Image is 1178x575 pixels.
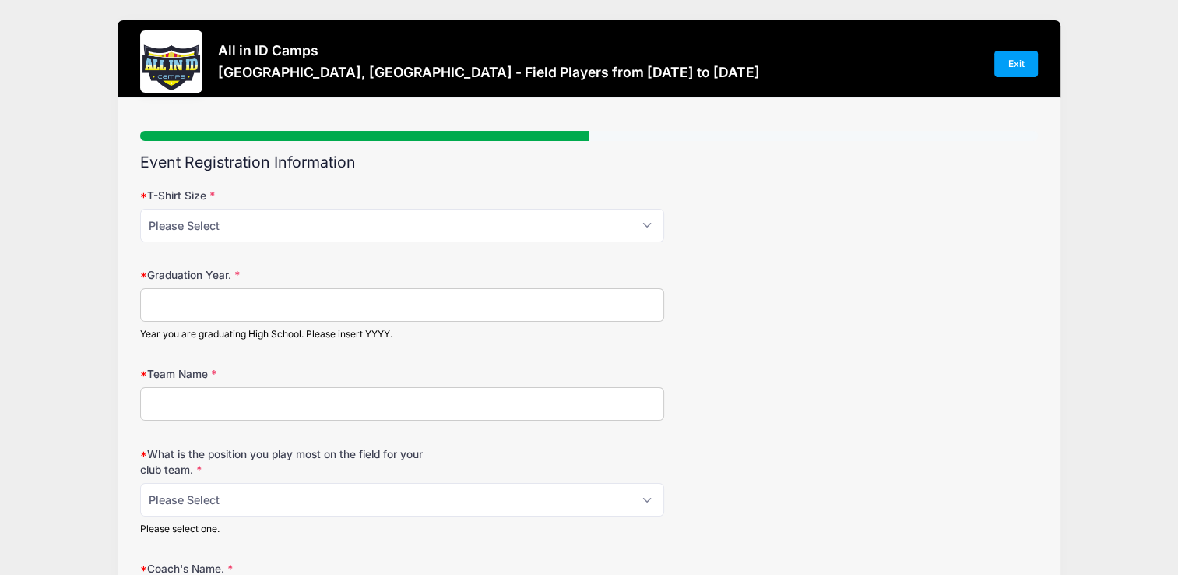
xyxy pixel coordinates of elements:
[140,522,663,536] div: Please select one.
[140,188,439,203] label: T-Shirt Size
[140,153,1037,171] h2: Event Registration Information
[140,446,439,478] label: What is the position you play most on the field for your club team.
[218,64,760,80] h3: [GEOGRAPHIC_DATA], [GEOGRAPHIC_DATA] - Field Players from [DATE] to [DATE]
[218,42,760,58] h3: All in ID Camps
[140,366,439,382] label: Team Name
[140,327,663,341] div: Year you are graduating High School. Please insert YYYY.
[140,267,439,283] label: Graduation Year.
[994,51,1038,77] a: Exit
